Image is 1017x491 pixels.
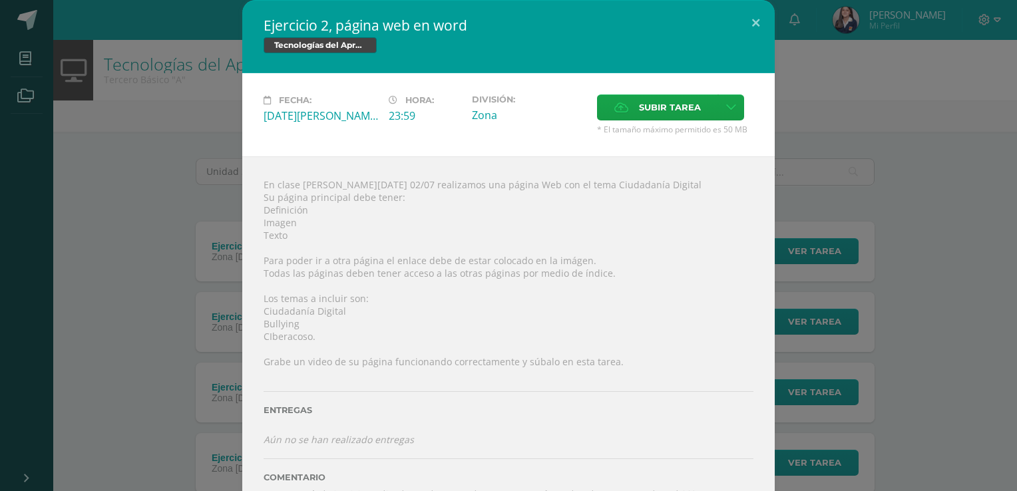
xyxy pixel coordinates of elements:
label: Entregas [264,405,753,415]
div: 23:59 [389,108,461,123]
label: División: [472,94,586,104]
h2: Ejercicio 2, página web en word [264,16,753,35]
div: Zona [472,108,586,122]
span: Hora: [405,95,434,105]
div: [DATE][PERSON_NAME] [264,108,378,123]
span: Fecha: [279,95,311,105]
label: Comentario [264,472,753,482]
i: Aún no se han realizado entregas [264,433,414,446]
span: Tecnologías del Aprendizaje y la Comunicación [264,37,377,53]
span: * El tamaño máximo permitido es 50 MB [597,124,753,135]
span: Subir tarea [639,95,701,120]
